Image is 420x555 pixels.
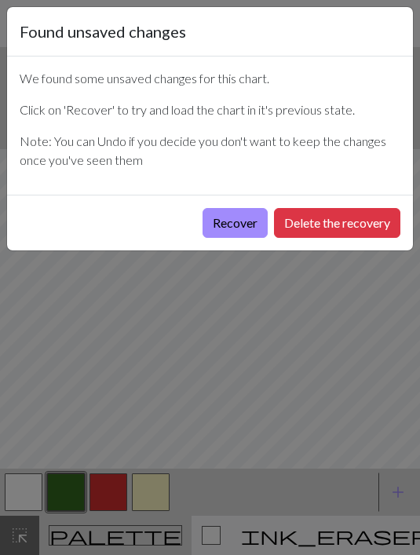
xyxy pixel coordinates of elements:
[20,69,400,88] p: We found some unsaved changes for this chart.
[20,132,400,170] p: Note: You can Undo if you decide you don't want to keep the changes once you've seen them
[274,208,400,238] button: Delete the recovery
[20,100,400,119] p: Click on 'Recover' to try and load the chart in it's previous state.
[20,20,186,43] h5: Found unsaved changes
[203,208,268,238] button: Recover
